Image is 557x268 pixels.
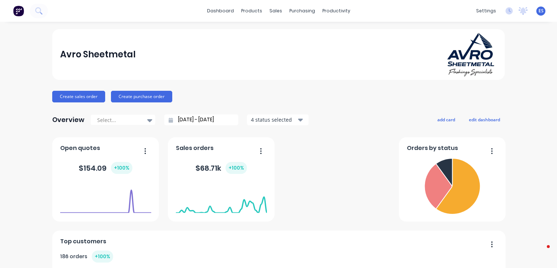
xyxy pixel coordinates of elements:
a: dashboard [203,5,238,16]
div: settings [473,5,500,16]
div: productivity [319,5,354,16]
div: 186 orders [60,251,113,263]
iframe: Intercom live chat [532,243,550,261]
img: Factory [13,5,24,16]
div: $ 154.09 [79,162,132,174]
button: 4 status selected [247,114,309,125]
div: + 100 % [111,162,132,174]
button: edit dashboard [464,115,505,124]
span: Sales orders [176,144,214,153]
button: Create sales order [52,91,105,102]
div: + 100 % [226,162,247,174]
div: + 100 % [92,251,113,263]
div: Overview [52,113,84,127]
div: purchasing [286,5,319,16]
button: add card [433,115,460,124]
div: $ 68.71k [195,162,247,174]
span: Open quotes [60,144,100,153]
span: Orders by status [407,144,458,153]
span: Top customers [60,237,106,246]
span: ES [539,8,544,14]
div: Avro Sheetmetal [60,47,136,62]
div: sales [266,5,286,16]
button: Create purchase order [111,91,172,102]
img: Avro Sheetmetal [446,32,497,77]
div: 4 status selected [251,116,297,123]
div: products [238,5,266,16]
